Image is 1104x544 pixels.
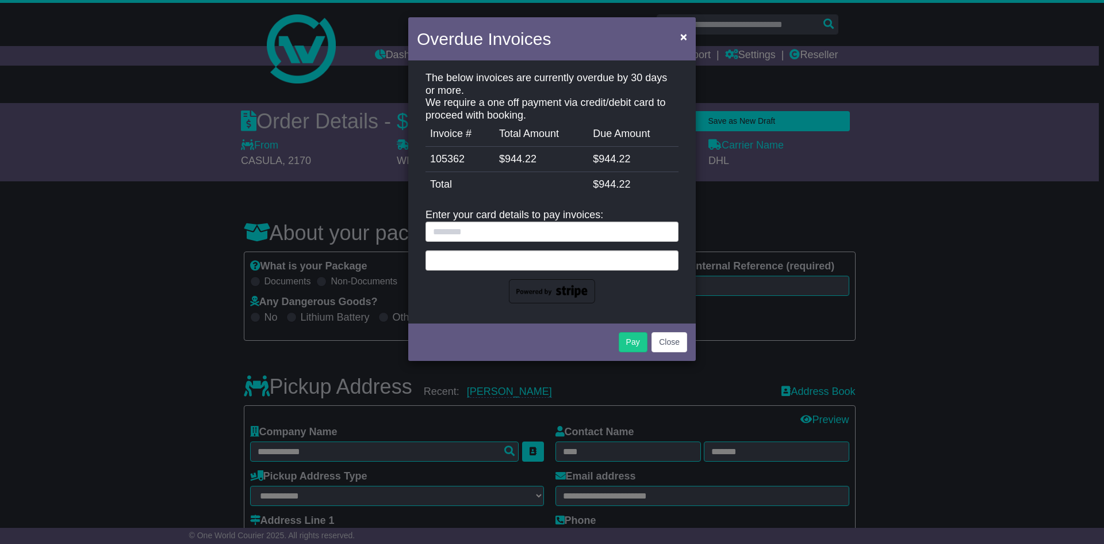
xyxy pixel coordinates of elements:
[651,332,687,352] button: Close
[494,121,588,147] td: Total Amount
[425,147,494,172] td: 105362
[599,153,630,165] span: 944.22
[425,121,494,147] td: Invoice #
[680,30,687,43] span: ×
[417,26,551,52] h4: Overdue Invoices
[417,72,687,303] div: The below invoices are currently overdue by 30 days or more. We require a one off payment via cre...
[674,25,693,48] button: Close
[433,254,671,264] iframe: Secure card payment input frame
[425,172,588,197] td: Total
[588,147,678,172] td: $
[494,147,588,172] td: $
[588,121,678,147] td: Due Amount
[588,172,678,197] td: $
[619,332,647,352] button: Pay
[425,209,678,303] div: Enter your card details to pay invoices:
[599,178,630,190] span: 944.22
[505,153,536,165] span: 944.22
[509,279,595,303] img: powered-by-stripe.png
